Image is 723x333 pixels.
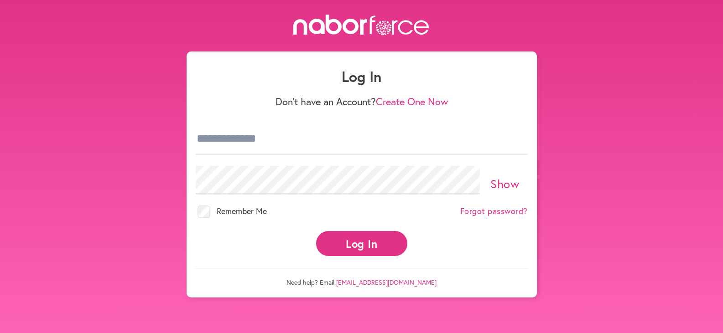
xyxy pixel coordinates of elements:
button: Log In [316,231,407,256]
h1: Log In [196,68,528,85]
a: Forgot password? [460,206,528,216]
p: Need help? Email [196,268,528,287]
p: Don't have an Account? [196,96,528,108]
a: [EMAIL_ADDRESS][DOMAIN_NAME] [336,278,437,287]
span: Remember Me [217,205,267,216]
a: Show [490,176,519,191]
a: Create One Now [376,95,448,108]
